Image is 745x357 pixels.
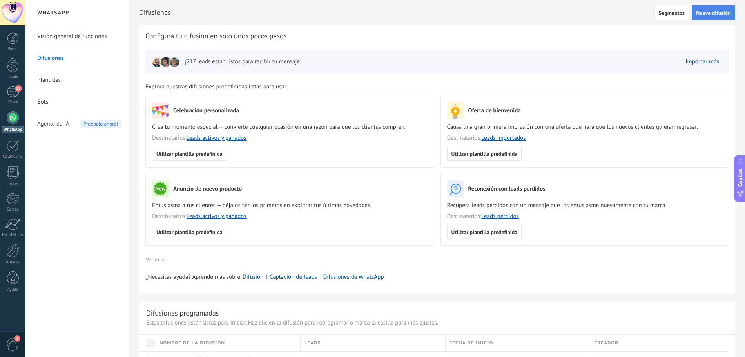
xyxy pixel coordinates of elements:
[160,56,171,67] img: leadIcon
[682,56,723,68] button: Importar más
[145,31,286,41] span: Configura tu difusión en solo unos pocos pasos
[152,147,227,161] button: Utilizar plantilla predefinida
[447,134,723,142] span: Destinatarios:
[25,47,129,69] li: Difusiones
[594,339,618,347] span: Creador
[2,260,24,265] div: Ajustes
[37,25,121,47] a: Visión general de funciones
[25,91,129,113] li: Bots
[185,58,302,66] span: ¡217 leads están listos para recibir tu mensaje!
[447,202,723,209] span: Recupera leads perdidos con un mensaje que los entusiasme nuevamente con tu marca.
[696,10,731,16] span: Nueva difusión
[736,169,744,187] span: Copilot
[2,126,24,133] div: WhatsApp
[37,113,121,135] a: Agente de IAPruébalo ahora!
[37,69,121,91] a: Plantillas
[146,308,219,317] div: Difusiones programadas
[2,287,24,292] div: Ayuda
[173,185,242,193] h3: Anuncio de nuevo producto
[187,213,247,220] a: Leads activos y ganados
[145,273,729,281] div: | |
[2,207,24,212] div: Correo
[2,154,24,159] div: Calendario
[2,75,24,80] div: Leads
[2,47,24,52] div: Panel
[468,107,521,114] h3: Oferta de bienvenida
[447,147,522,161] button: Utilizar plantilla predefinida
[187,134,247,142] a: Leads activos y ganados
[145,83,288,91] span: Explora nuestras difusiones predefinidas listas para usar:
[2,182,24,187] div: Listas
[146,257,164,262] span: Ver más
[152,213,428,220] span: Destinatarios:
[243,273,263,281] a: Difusión
[37,113,69,135] span: Agente de IA
[25,69,129,91] li: Plantillas
[15,85,22,92] span: 21
[685,58,719,65] a: Importar más
[152,202,428,209] span: Entusiasma a tus clientes — déjalos ser los primeros en explorar tus últimas novedades.
[152,56,163,67] img: leadIcon
[447,225,522,239] button: Utilizar plantilla predefinida
[447,213,723,220] span: Destinatarios:
[654,5,689,20] button: Segmentos
[173,107,239,114] h3: Celebración personalizada
[692,5,735,20] button: Nueva difusión
[80,120,121,128] span: Pruébalo ahora!
[450,339,493,347] span: Fecha de inicio
[270,273,317,281] a: Captación de leads
[152,225,227,239] button: Utilizar plantilla predefinida
[14,335,20,342] span: 2
[37,47,121,69] a: Difusiones
[323,273,384,281] a: Difusiones de WhatsApp
[156,229,223,235] span: Utilizar plantilla predefinida
[451,151,518,157] span: Utilizar plantilla predefinida
[481,134,526,142] a: Leads importados
[25,25,129,47] li: Visión general de funciones
[37,91,121,113] a: Bots
[305,339,321,347] span: Leads
[447,123,723,131] span: Causa una gran primera impresión con una oferta que hará que los nuevos clientes quieran regresar.
[2,233,24,238] div: Estadísticas
[145,273,240,281] span: ¿Necesitas ayuda? Aprende más sobre
[139,5,654,20] h2: Difusiones
[659,10,685,16] span: Segmentos
[468,185,546,193] h3: Reconexión con leads perdidos
[145,254,165,265] button: Ver más
[25,113,129,135] li: Agente de IA
[160,339,225,347] span: Nombre de la difusión
[146,319,728,326] p: Estas difusiones están listas para iniciar. Haz clic en la difusión para reprogramar o marca la c...
[152,123,428,131] span: Crea tu momento especial — convierte cualquier ocasión en una razón para que los clientes compren.
[481,213,519,220] a: Leads perdidos
[451,229,518,235] span: Utilizar plantilla predefinida
[2,100,24,105] div: Chats
[156,151,223,157] span: Utilizar plantilla predefinida
[169,56,180,67] img: leadIcon
[152,134,428,142] span: Destinatarios:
